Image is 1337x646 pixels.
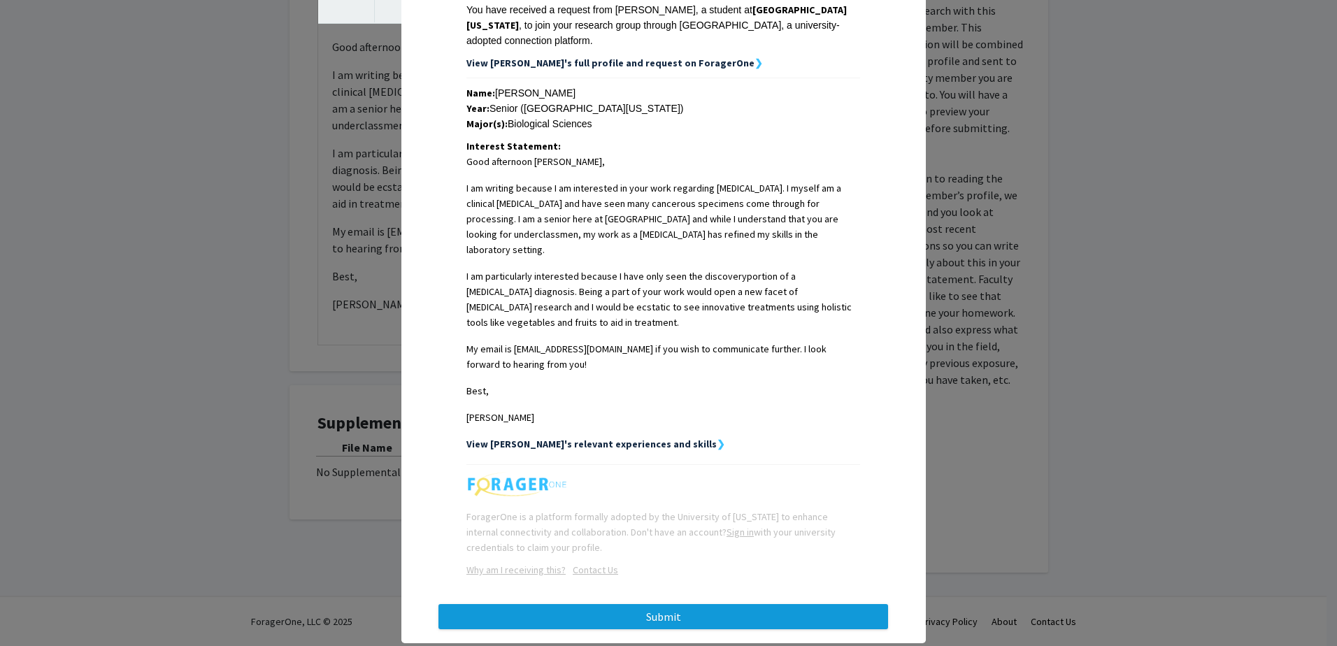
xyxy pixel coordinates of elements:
button: Submit [438,604,888,629]
strong: View [PERSON_NAME]'s relevant experiences and skills [466,438,717,450]
strong: Name: [466,87,495,99]
a: Sign in [727,526,754,538]
strong: ❯ [717,438,725,450]
div: Biological Sciences [466,116,860,131]
u: Contact Us [573,564,618,576]
strong: Interest Statement: [466,140,561,152]
p: I am writing because I am interested in your work regarding [MEDICAL_DATA]. I myself am a clinica... [466,180,860,257]
div: [PERSON_NAME] [466,85,860,101]
p: I am particularly interested because I have only seen the discovery [466,268,860,330]
p: [PERSON_NAME] [466,410,860,425]
span: ForagerOne is a platform formally adopted by the University of [US_STATE] to enhance internal con... [466,510,836,554]
iframe: Chat [10,583,59,636]
p: Good afternoon [PERSON_NAME], [466,154,860,169]
strong: Year: [466,102,489,115]
strong: ❯ [755,57,763,69]
div: Senior ([GEOGRAPHIC_DATA][US_STATE]) [466,101,860,116]
p: Best, [466,383,860,399]
strong: Major(s): [466,117,508,130]
u: Why am I receiving this? [466,564,566,576]
strong: View [PERSON_NAME]'s full profile and request on ForagerOne [466,57,755,69]
div: You have received a request from [PERSON_NAME], a student at , to join your research group throug... [466,2,860,48]
a: Opens in a new tab [566,564,618,576]
span: My email is [EMAIL_ADDRESS][DOMAIN_NAME] if you wish to communicate further. I look forward to he... [466,343,827,371]
a: Opens in a new tab [466,564,566,576]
